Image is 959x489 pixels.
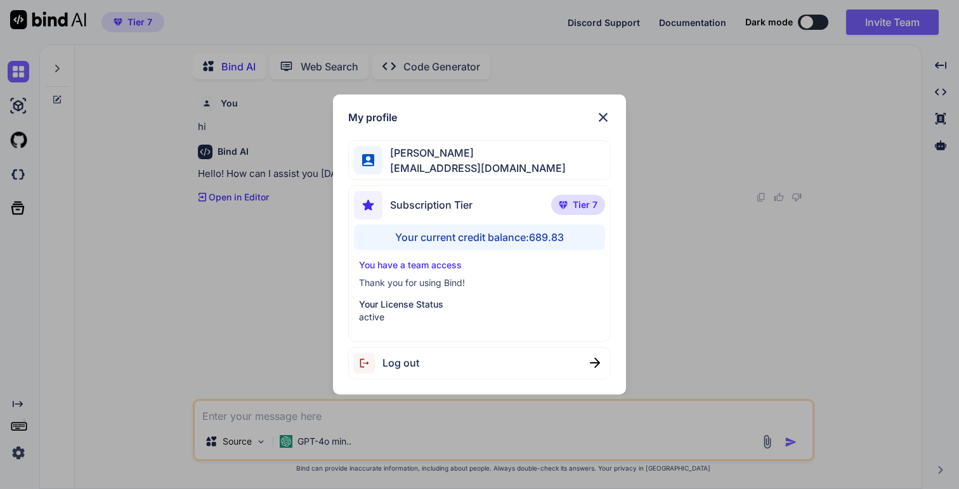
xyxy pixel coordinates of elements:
p: Your License Status [359,298,600,311]
p: active [359,311,600,323]
img: close [590,358,600,368]
span: Subscription Tier [390,197,473,212]
span: [PERSON_NAME] [382,145,566,160]
img: close [596,110,611,125]
div: Your current credit balance: 689.83 [354,225,605,250]
img: premium [559,201,568,209]
p: You have a team access [359,259,600,271]
span: [EMAIL_ADDRESS][DOMAIN_NAME] [382,160,566,176]
img: profile [362,154,374,166]
span: Tier 7 [573,199,597,211]
img: subscription [354,191,382,219]
p: Thank you for using Bind! [359,277,600,289]
img: logout [354,353,382,374]
h1: My profile [348,110,397,125]
span: Log out [382,355,419,370]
